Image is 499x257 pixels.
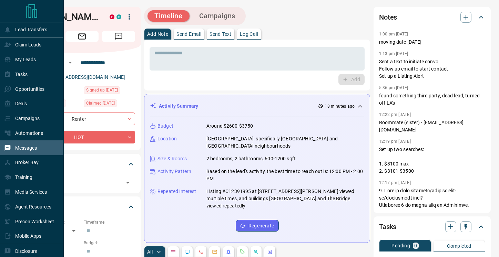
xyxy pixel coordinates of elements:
[206,135,364,150] p: [GEOGRAPHIC_DATA], specifically [GEOGRAPHIC_DATA] and [GEOGRAPHIC_DATA] neighbourhoods
[147,32,168,36] p: Add Note
[150,100,364,113] div: Activity Summary18 minutes ago
[29,11,99,22] h1: [PERSON_NAME]
[171,249,176,255] svg: Notes
[206,155,296,162] p: 2 bedrooms, 2 bathrooms, 600-1200 sqft
[379,180,411,185] p: 12:17 pm [DATE]
[447,244,471,248] p: Completed
[379,9,485,25] div: Notes
[379,58,485,80] p: Sent a text to initiate convo Follow up email to start contact Set up a Listing Alert
[379,51,408,56] p: 1:13 pm [DATE]
[206,122,253,130] p: Around $2600-$3750
[157,135,177,142] p: Location
[212,249,217,255] svg: Emails
[414,243,417,248] p: 0
[147,249,153,254] p: All
[379,221,396,232] h2: Tasks
[157,155,187,162] p: Size & Rooms
[379,139,411,144] p: 12:19 pm [DATE]
[379,12,397,23] h2: Notes
[147,10,190,22] button: Timeline
[379,92,485,107] p: found something third party, dead lead, turned off LA's
[240,249,245,255] svg: Requests
[66,58,74,67] button: Open
[379,39,485,46] p: moving date [DATE]
[29,113,135,125] div: Renter
[86,100,115,107] span: Claimed [DATE]
[48,74,125,80] a: [EMAIL_ADDRESS][DOMAIN_NAME]
[157,188,196,195] p: Repeated Interest
[110,14,114,19] div: property.ca
[176,32,201,36] p: Send Email
[206,168,364,182] p: Based on the lead's activity, the best time to reach out is: 12:00 PM - 2:00 PM
[102,31,135,42] span: Message
[65,31,99,42] span: Email
[84,240,135,246] p: Budget:
[206,188,364,210] p: Listing #C12391995 at [STREET_ADDRESS][PERSON_NAME] viewed multiple times, and buildings [GEOGRAP...
[240,32,258,36] p: Log Call
[379,32,408,36] p: 1:00 pm [DATE]
[192,10,242,22] button: Campaigns
[210,32,232,36] p: Send Text
[86,87,118,94] span: Signed up [DATE]
[123,178,133,188] button: Open
[379,146,485,175] p: Set up two searches: 1. $3100 max 2. $3101-$3500
[379,85,408,90] p: 5:36 pm [DATE]
[29,131,135,143] div: HOT
[29,156,135,172] div: Tags
[253,249,259,255] svg: Opportunities
[379,112,411,117] p: 12:22 pm [DATE]
[325,103,355,109] p: 18 minutes ago
[84,99,135,109] div: Fri Jul 11 2025
[379,119,485,133] p: Roommate (sister) - [EMAIL_ADDRESS][DOMAIN_NAME]
[226,249,231,255] svg: Listing Alerts
[84,219,135,225] p: Timeframe:
[267,249,273,255] svg: Agent Actions
[84,86,135,96] div: Thu Aug 10 2023
[157,168,191,175] p: Activity Pattern
[29,199,135,215] div: Criteria
[198,249,204,255] svg: Calls
[116,14,121,19] div: condos.ca
[157,122,173,130] p: Budget
[159,103,198,110] p: Activity Summary
[391,243,410,248] p: Pending
[379,218,485,235] div: Tasks
[184,249,190,255] svg: Lead Browsing Activity
[236,220,279,232] button: Regenerate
